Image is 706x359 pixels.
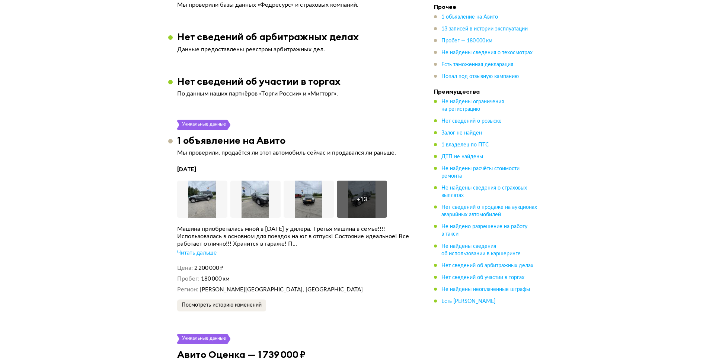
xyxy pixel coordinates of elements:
[177,286,198,294] dt: Регион
[177,181,227,218] img: Car Photo
[230,181,281,218] img: Car Photo
[194,265,223,271] span: 2 200 000 ₽
[284,181,334,218] img: Car Photo
[200,287,363,292] span: [PERSON_NAME][GEOGRAPHIC_DATA], [GEOGRAPHIC_DATA]
[441,142,489,148] span: 1 владелец по ПТС
[177,300,266,311] button: Посмотреть историю изменений
[182,334,226,344] div: Уникальные данные
[441,263,533,268] span: Нет сведений об арбитражных делах
[441,154,483,159] span: ДТП не найдены
[441,130,482,136] span: Залог не найден
[441,74,519,79] span: Попал под отзывную кампанию
[177,90,412,97] p: По данным наших партнёров «Торги России» и «Мигторг».
[177,46,412,53] p: Данные предоставлены реестром арбитражных дел.
[177,1,412,9] p: Мы проверили базы данных «Федресурс» и страховых компаний.
[441,62,513,67] span: Есть таможенная декларация
[441,166,520,179] span: Не найдены расчёты стоимости ремонта
[177,165,412,173] h4: [DATE]
[434,88,538,95] h4: Преимущества
[182,303,262,308] span: Посмотреть историю изменений
[441,26,528,32] span: 13 записей в истории эксплуатации
[177,31,359,42] h3: Нет сведений об арбитражных делах
[441,287,530,292] span: Не найдены неоплаченные штрафы
[177,225,412,248] div: Машина приобреталась мной в [DATE] у дилера. Третья машина в семье!!!! Использовалась в основном ...
[177,249,217,257] div: Читать дальше
[441,99,504,112] span: Не найдены ограничения на регистрацию
[357,195,367,203] div: + 13
[177,149,412,156] p: Мы проверили, продаётся ли этот автомобиль сейчас и продавался ли раньше.
[177,75,341,87] h3: Нет сведений об участии в торгах
[441,185,527,198] span: Не найдены сведения о страховых выплатах
[182,120,226,130] div: Уникальные данные
[441,243,521,256] span: Не найдены сведения об использовании в каршеринге
[177,135,285,146] h3: 1 объявление на Авито
[177,264,193,272] dt: Цена
[441,298,495,304] span: Есть [PERSON_NAME]
[177,275,199,283] dt: Пробег
[441,275,524,280] span: Нет сведений об участии в торгах
[441,38,492,43] span: Пробег — 180 000 км
[441,14,498,20] span: 1 объявление на Авито
[441,224,527,237] span: Не найдено разрешение на работу в такси
[441,119,502,124] span: Нет сведений о розыске
[441,205,537,217] span: Нет сведений о продаже на аукционах аварийных автомобилей
[441,50,533,55] span: Не найдены сведения о техосмотрах
[434,3,538,10] h4: Прочее
[201,276,230,282] span: 180 000 км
